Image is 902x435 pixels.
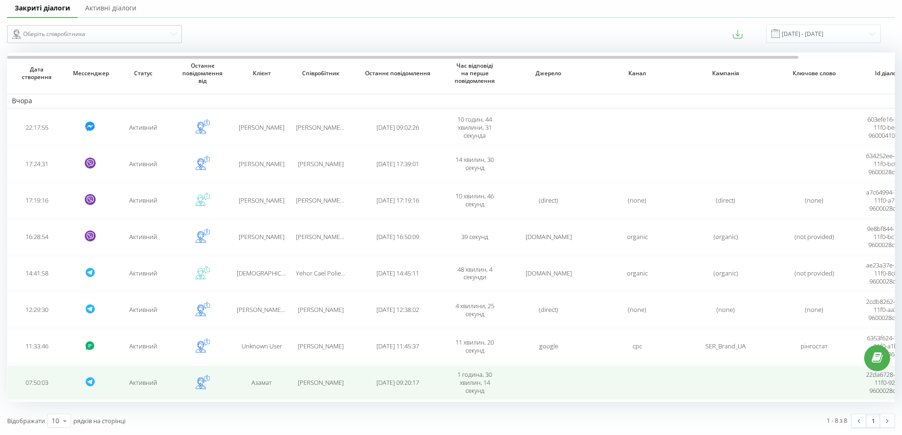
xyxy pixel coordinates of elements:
[7,329,66,364] td: 11:33:46
[628,196,646,204] span: (none)
[298,378,344,387] span: [PERSON_NAME]
[239,70,284,77] span: Клієнт
[296,232,389,241] span: [PERSON_NAME] [PERSON_NAME]
[445,329,504,364] td: 11 хвилин, 20 секунд
[251,378,272,387] span: Азамат
[376,160,419,168] span: [DATE] 17:39:01
[445,293,504,327] td: 4 хвилини, 25 секунд
[121,70,166,77] span: Статус
[7,183,66,218] td: 17:19:16
[513,70,584,77] span: Джерело
[690,70,761,77] span: Кампанія
[778,70,849,77] span: Ключове слово
[376,305,419,314] span: [DATE] 12:38:02
[114,256,173,291] td: Активний
[633,342,642,350] span: cpc
[73,417,125,425] span: рядків на сторінці
[795,269,834,277] span: (not provided)
[445,256,504,291] td: 48 хвилин, 4 секунди
[376,378,419,387] span: [DATE] 09:20:17
[795,232,834,241] span: (not provided)
[7,365,66,400] td: 07:50:03
[7,256,66,291] td: 14:41:58
[12,28,169,40] div: Оберіть співробітника
[52,416,59,426] div: 10
[805,305,823,314] span: (none)
[706,342,746,350] span: SER_Brand_UA
[866,414,880,427] a: 1
[714,269,738,277] span: (organic)
[114,147,173,181] td: Активний
[539,305,558,314] span: (direct)
[180,62,225,84] span: Останнє повідомлення від
[539,196,558,204] span: (direct)
[239,123,285,132] span: [PERSON_NAME]
[298,70,343,77] span: Співробітник
[801,342,828,350] span: рінгостат
[714,232,738,241] span: (organic)
[827,416,847,425] div: 1 - 8 з 8
[601,70,672,77] span: Канал
[296,123,389,132] span: [PERSON_NAME] [PERSON_NAME]
[85,158,96,169] svg: Viber
[376,123,419,132] span: [DATE] 09:02:26
[376,342,419,350] span: [DATE] 11:45:37
[805,196,823,204] span: (none)
[716,305,735,314] span: (none)
[114,183,173,218] td: Активний
[114,365,173,400] td: Активний
[627,269,648,277] span: organic
[239,196,285,204] span: [PERSON_NAME]
[114,110,173,145] td: Активний
[237,305,368,314] span: [PERSON_NAME] (@sv9tossha) [PERSON_NAME]
[237,269,383,277] span: [DEMOGRAPHIC_DATA] (@mussska) [PERSON_NAME]
[114,293,173,327] td: Активний
[445,365,504,400] td: 1 година, 30 хвилин, 14 секунд
[7,110,66,145] td: 22:17:55
[359,70,436,77] span: Останнє повідомлення
[376,269,419,277] span: [DATE] 14:45:11
[526,269,572,277] span: [DOMAIN_NAME]
[241,342,282,350] span: Unknown User
[296,196,389,204] span: [PERSON_NAME] [PERSON_NAME]
[114,220,173,254] td: Активний
[445,147,504,181] td: 14 хвилин, 30 секунд
[445,183,504,218] td: 10 хвилин, 46 секунд
[628,305,646,314] span: (none)
[376,196,419,204] span: [DATE] 17:19:16
[298,342,344,350] span: [PERSON_NAME]
[7,417,45,425] span: Відображати
[716,196,735,204] span: (direct)
[539,342,558,350] span: google
[85,231,96,241] svg: Viber
[114,329,173,364] td: Активний
[627,232,648,241] span: organic
[73,70,107,77] span: Мессенджер
[7,293,66,327] td: 12:29:30
[733,29,742,39] button: Експортувати повідомлення
[526,232,572,241] span: [DOMAIN_NAME]
[239,160,285,168] span: [PERSON_NAME]
[239,232,285,241] span: [PERSON_NAME]
[445,220,504,254] td: 39 секунд
[445,110,504,145] td: 10 годин, 44 хвилини, 31 секунда
[85,194,96,205] svg: Viber
[298,305,344,314] span: [PERSON_NAME]
[376,232,419,241] span: [DATE] 16:50:09
[7,147,66,181] td: 17:24:31
[7,220,66,254] td: 16:28:54
[452,62,497,84] span: Час відповіді на перше повідомлення
[296,269,361,277] span: Yehor Cael Polieshchuk
[14,66,59,80] span: Дата створення
[298,160,344,168] span: [PERSON_NAME]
